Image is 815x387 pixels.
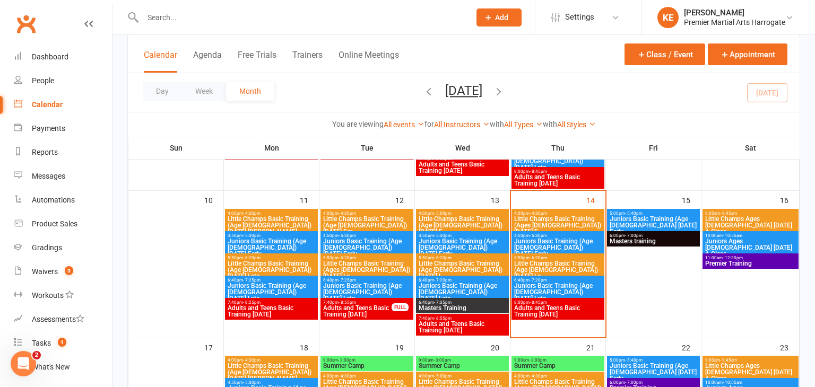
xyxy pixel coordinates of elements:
span: 6:40pm [514,278,602,283]
span: - 6:20pm [339,256,356,260]
th: Wed [415,137,510,159]
span: Summer Camp [418,363,507,369]
span: Juniors Basic Training (Age [DEMOGRAPHIC_DATA]) [DATE] Late [514,283,602,302]
a: Calendar [14,93,112,117]
span: 8:00pm [514,169,602,174]
span: 9:00am [514,358,602,363]
span: - 7:25pm [339,278,356,283]
span: 6:40pm [323,278,411,283]
span: - 7:20pm [530,278,547,283]
div: KE [657,7,679,28]
th: Thu [510,137,606,159]
span: 9:00am [705,211,796,216]
strong: with [490,120,504,128]
th: Sat [701,137,800,159]
span: - 12:30pm [723,256,743,260]
span: 4:50pm [323,233,411,238]
strong: You are viewing [332,120,384,128]
div: FULL [392,303,409,311]
div: 20 [491,338,510,356]
span: 4:00pm [514,211,602,216]
span: - 10:55am [723,233,742,238]
span: - 4:30pm [530,374,547,379]
a: All events [384,120,424,129]
a: Tasks 1 [14,331,112,355]
span: 4:00pm [514,374,602,379]
div: 16 [780,191,799,208]
span: 6:00pm [609,380,698,385]
div: Messages [32,172,65,180]
a: People [14,69,112,93]
span: - 7:00pm [625,380,643,385]
div: Gradings [32,243,62,252]
button: Month [226,82,274,101]
div: Payments [32,124,65,133]
span: 9:00am [323,358,411,363]
span: Adults and Teens Basic Training [DATE] [514,174,602,187]
span: 4:50pm [227,380,316,385]
div: Workouts [32,291,64,300]
span: 6:40pm [418,278,507,283]
span: 4:00pm [323,374,411,379]
span: - 4:30pm [339,374,356,379]
span: - 5:00pm [434,211,452,216]
span: Settings [565,5,594,29]
span: Summer Camp [514,363,602,369]
a: Workouts [14,284,112,307]
span: 9:00am [418,358,507,363]
span: - 7:00pm [625,233,643,238]
span: Little Champs Ages [DEMOGRAPHIC_DATA] [DATE] A Class [705,363,796,382]
span: - 3:00pm [338,358,356,363]
div: What's New [32,363,70,371]
span: Juniors Basic Training (Age [DEMOGRAPHIC_DATA]) [DATE] Late [418,283,507,302]
div: 23 [780,338,799,356]
span: 5:50pm [227,256,316,260]
span: - 8:55pm [434,316,452,321]
span: 5:50pm [514,256,602,260]
span: Little Champs Ages [DEMOGRAPHIC_DATA] [DATE] A Class [705,216,796,235]
div: Reports [32,148,58,156]
span: - 4:30pm [339,211,356,216]
span: 5:50pm [418,256,507,260]
span: Adults and Teens Basic Training [DATE] [323,305,392,318]
span: 8:00pm [514,300,602,305]
th: Tue [319,137,415,159]
a: Clubworx [13,11,39,37]
span: - 5:30pm [530,233,547,238]
div: Product Sales [32,219,77,228]
div: Assessments [32,315,84,323]
span: 7:40pm [227,300,316,305]
a: Payments [14,117,112,140]
div: Premier Martial Arts Harrogate [684,17,785,27]
div: Tasks [32,339,51,347]
span: - 7:25pm [243,278,261,283]
button: Week [182,82,226,101]
button: Agenda [193,50,222,73]
div: 17 [204,338,223,356]
a: Messages [14,164,112,188]
div: 22 [682,338,701,356]
span: 11:00am [705,256,796,260]
span: - 5:30pm [243,233,261,238]
div: 12 [395,191,414,208]
span: - 5:30pm [243,380,261,385]
button: Add [476,8,522,27]
span: Little Champs Basic Training (Ages [DEMOGRAPHIC_DATA]) [DATE] La... [323,260,411,279]
div: 13 [491,191,510,208]
span: - 5:40pm [625,358,643,363]
div: 14 [586,191,605,208]
span: Summer Camp [323,363,411,369]
span: Juniors Basic Training (Age [DEMOGRAPHIC_DATA]) [DATE] Late [514,152,602,171]
a: Dashboard [14,45,112,69]
button: Day [143,82,182,101]
span: - 4:30pm [243,211,261,216]
span: Juniors Basic Training (Age [DEMOGRAPHIC_DATA]) [DATE] Early [323,238,411,257]
span: Adults and Teens Basic Training [DATE] [418,161,507,174]
button: Appointment [708,43,787,65]
span: - 5:30pm [434,233,452,238]
div: 21 [586,338,605,356]
span: - 6:20pm [530,256,547,260]
span: 5:00pm [609,358,698,363]
input: Search... [140,10,463,25]
span: 7:40pm [418,316,507,321]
